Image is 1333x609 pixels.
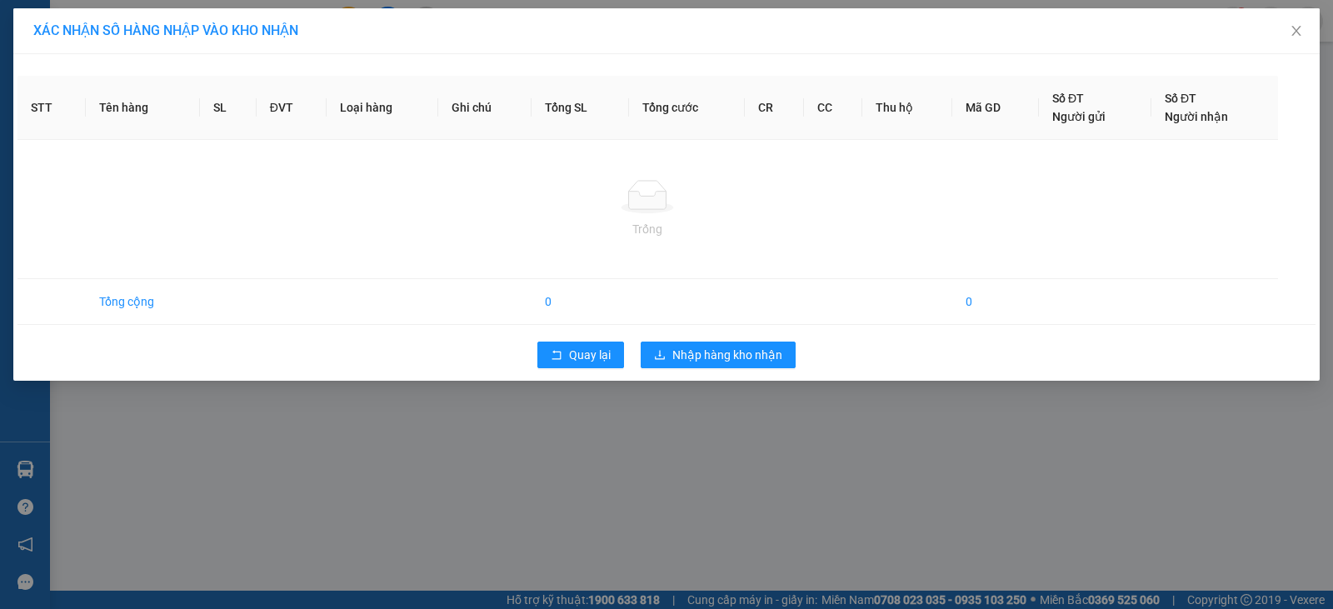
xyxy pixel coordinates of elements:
[532,279,629,325] td: 0
[952,279,1039,325] td: 0
[1165,92,1196,105] span: Số ĐT
[537,342,624,368] button: rollbackQuay lại
[862,76,952,140] th: Thu hộ
[952,76,1039,140] th: Mã GD
[551,349,562,362] span: rollback
[17,76,86,140] th: STT
[33,22,298,38] span: XÁC NHẬN SỐ HÀNG NHẬP VÀO KHO NHẬN
[200,76,256,140] th: SL
[641,342,796,368] button: downloadNhập hàng kho nhận
[86,279,201,325] td: Tổng cộng
[654,349,666,362] span: download
[804,76,862,140] th: CC
[86,76,201,140] th: Tên hàng
[1052,110,1106,123] span: Người gửi
[745,76,803,140] th: CR
[569,346,611,364] span: Quay lại
[672,346,782,364] span: Nhập hàng kho nhận
[1290,24,1303,37] span: close
[1273,8,1320,55] button: Close
[327,76,438,140] th: Loại hàng
[629,76,745,140] th: Tổng cước
[257,76,327,140] th: ĐVT
[1052,92,1084,105] span: Số ĐT
[438,76,532,140] th: Ghi chú
[1165,110,1228,123] span: Người nhận
[31,220,1265,238] div: Trống
[532,76,629,140] th: Tổng SL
